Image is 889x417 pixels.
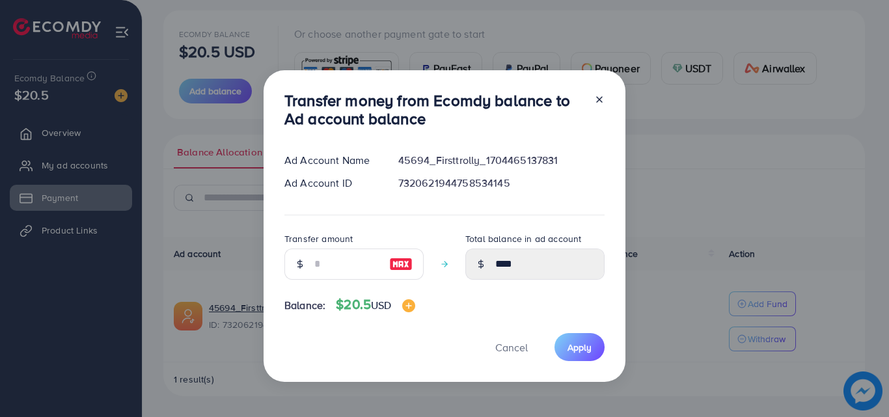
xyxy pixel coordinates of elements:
[495,340,528,355] span: Cancel
[402,299,415,312] img: image
[371,298,391,312] span: USD
[388,176,615,191] div: 7320621944758534145
[389,256,413,272] img: image
[568,341,592,354] span: Apply
[479,333,544,361] button: Cancel
[336,297,415,313] h4: $20.5
[284,298,325,313] span: Balance:
[274,176,388,191] div: Ad Account ID
[554,333,605,361] button: Apply
[274,153,388,168] div: Ad Account Name
[284,232,353,245] label: Transfer amount
[388,153,615,168] div: 45694_Firsttrolly_1704465137831
[465,232,581,245] label: Total balance in ad account
[284,91,584,129] h3: Transfer money from Ecomdy balance to Ad account balance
